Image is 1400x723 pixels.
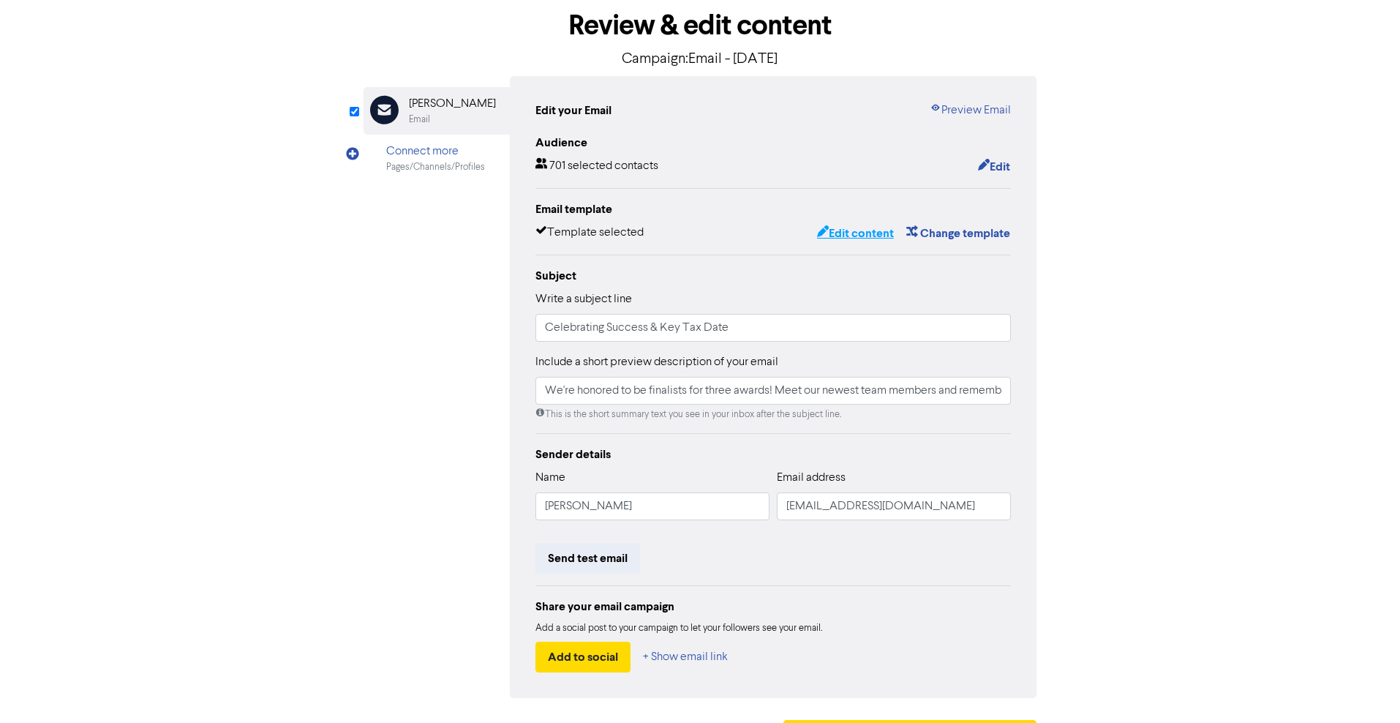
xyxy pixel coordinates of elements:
[535,267,1011,285] div: Subject
[409,113,430,127] div: Email
[535,469,565,487] label: Name
[535,446,1011,463] div: Sender details
[930,102,1011,119] a: Preview Email
[409,95,496,113] div: [PERSON_NAME]
[816,224,895,243] button: Edit content
[535,642,631,673] button: Add to social
[535,291,632,308] label: Write a subject line
[364,135,510,182] div: Connect morePages/Channels/Profiles
[535,102,611,119] div: Edit your Email
[535,134,1011,151] div: Audience
[642,642,729,673] button: + Show email link
[535,224,644,243] div: Template selected
[535,201,1011,218] div: Email template
[364,87,510,135] div: [PERSON_NAME]Email
[535,353,778,371] label: Include a short preview description of your email
[535,621,1011,636] div: Add a social post to your campaign to let your followers see your email.
[386,160,485,174] div: Pages/Channels/Profiles
[386,143,485,160] div: Connect more
[535,408,1011,422] div: This is the short summary text you see in your inbox after the subject line.
[977,157,1011,176] button: Edit
[906,224,1011,243] button: Change template
[364,9,1036,42] h1: Review & edit content
[535,598,1011,615] div: Share your email campaign
[1216,565,1400,723] iframe: Chat Widget
[535,543,640,574] button: Send test email
[777,469,846,487] label: Email address
[364,48,1036,70] p: Campaign: Email - [DATE]
[535,157,658,176] div: 701 selected contacts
